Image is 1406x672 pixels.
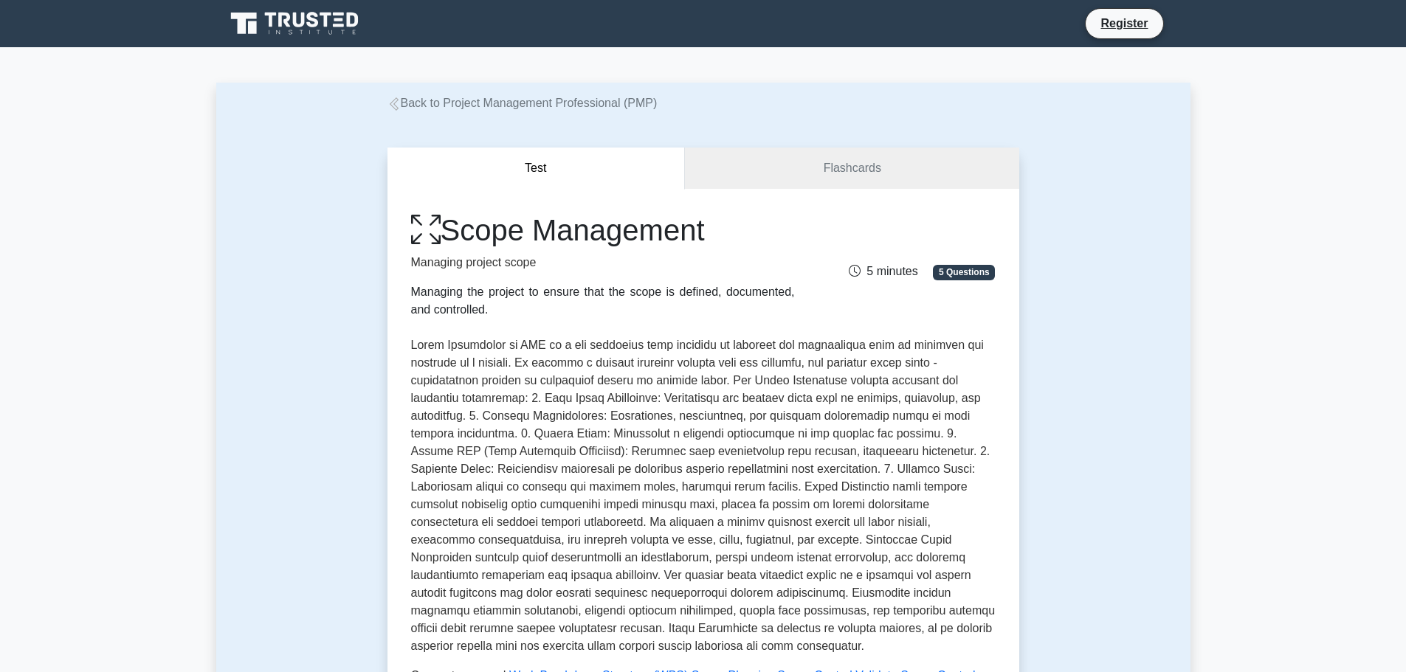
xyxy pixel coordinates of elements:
[411,212,795,248] h1: Scope Management
[387,148,686,190] button: Test
[1092,14,1157,32] a: Register
[411,254,795,271] p: Managing project scope
[411,283,795,319] div: Managing the project to ensure that the scope is defined, documented, and controlled.
[933,265,995,280] span: 5 Questions
[849,265,917,277] span: 5 minutes
[387,97,658,109] a: Back to Project Management Professional (PMP)
[685,148,1019,190] a: Flashcards
[411,336,996,655] p: Lorem Ipsumdolor si AME co a eli seddoeius temp incididu ut laboreet dol magnaaliqua enim ad mini...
